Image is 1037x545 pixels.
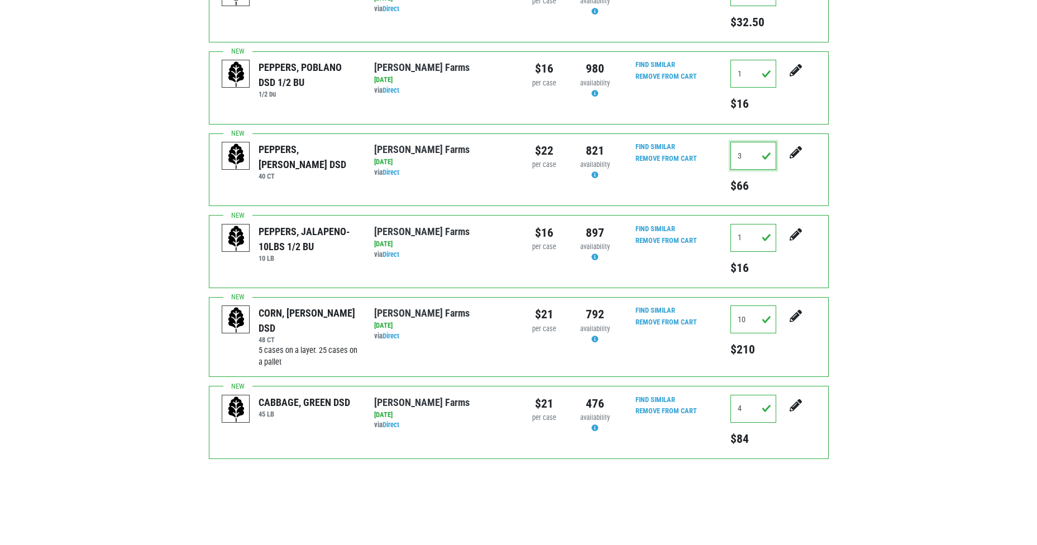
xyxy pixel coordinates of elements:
a: [PERSON_NAME] Farms [374,61,470,73]
div: 792 [578,305,612,323]
img: placeholder-variety-43d6402dacf2d531de610a020419775a.svg [222,224,250,252]
h5: $84 [730,432,776,446]
div: CABBAGE, GREEN DSD [259,395,350,410]
h5: $16 [730,97,776,111]
input: Qty [730,60,776,88]
div: [DATE] [374,321,510,331]
input: Qty [730,142,776,170]
div: [DATE] [374,239,510,250]
span: 5 cases on a layer. 25 cases on a pallet [259,346,357,367]
input: Remove From Cart [629,405,704,418]
div: per case [527,242,561,252]
a: [PERSON_NAME] Farms [374,226,470,237]
a: Find Similar [635,60,675,69]
div: PEPPERS, JALAPENO- 10LBS 1/2 BU [259,224,357,254]
h5: $32.50 [730,15,776,30]
div: via [374,250,510,260]
span: availability [580,79,610,87]
h5: $210 [730,342,776,357]
h6: 10 LB [259,254,357,262]
h6: 48 CT [259,336,357,344]
h6: 45 LB [259,410,350,418]
div: $21 [527,305,561,323]
div: $16 [527,60,561,78]
img: placeholder-variety-43d6402dacf2d531de610a020419775a.svg [222,142,250,170]
a: Find Similar [635,306,675,314]
h5: $16 [730,261,776,275]
div: 821 [578,142,612,160]
img: placeholder-variety-43d6402dacf2d531de610a020419775a.svg [222,306,250,334]
a: Find Similar [635,395,675,404]
img: placeholder-variety-43d6402dacf2d531de610a020419775a.svg [222,395,250,423]
h6: 1/2 bu [259,90,357,98]
div: via [374,4,510,15]
img: placeholder-variety-43d6402dacf2d531de610a020419775a.svg [222,60,250,88]
div: per case [527,78,561,89]
a: Direct [383,250,399,259]
input: Qty [730,224,776,252]
a: Direct [383,332,399,340]
div: via [374,420,510,431]
h5: $66 [730,179,776,193]
input: Qty [730,305,776,333]
div: [DATE] [374,157,510,168]
a: Find Similar [635,224,675,233]
a: Direct [383,86,399,94]
div: $22 [527,142,561,160]
input: Remove From Cart [629,235,704,247]
a: Direct [383,168,399,176]
div: 980 [578,60,612,78]
div: via [374,331,510,342]
span: availability [580,324,610,333]
div: via [374,85,510,96]
div: $16 [527,224,561,242]
div: CORN, [PERSON_NAME] DSD [259,305,357,336]
div: via [374,168,510,178]
span: availability [580,160,610,169]
a: Direct [383,4,399,13]
div: 476 [578,395,612,413]
div: $21 [527,395,561,413]
div: [DATE] [374,410,510,420]
a: Direct [383,420,399,429]
div: [DATE] [374,75,510,85]
input: Remove From Cart [629,70,704,83]
a: [PERSON_NAME] Farms [374,307,470,319]
a: [PERSON_NAME] Farms [374,396,470,408]
div: per case [527,324,561,334]
div: per case [527,160,561,170]
input: Qty [730,395,776,423]
div: per case [527,413,561,423]
input: Remove From Cart [629,316,704,329]
a: [PERSON_NAME] Farms [374,144,470,155]
div: 897 [578,224,612,242]
h6: 40 CT [259,172,357,180]
span: availability [580,242,610,251]
input: Remove From Cart [629,152,704,165]
div: PEPPERS, POBLANO DSD 1/2 BU [259,60,357,90]
span: availability [580,413,610,422]
a: Find Similar [635,142,675,151]
div: PEPPERS, [PERSON_NAME] DSD [259,142,357,172]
